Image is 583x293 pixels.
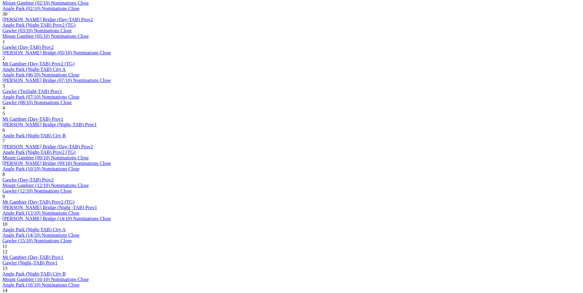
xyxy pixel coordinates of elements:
a: Mount Gambier (05/10) Nominations Close [2,33,89,39]
span: 2 [2,56,5,61]
a: Angle Park (02/10) Nominations Close [2,6,80,11]
span: 30 [2,11,7,17]
span: 12 [2,249,7,254]
a: [PERSON_NAME] Bridge (Night–TAB) Prov1 [2,122,97,127]
span: 7 [2,139,5,144]
a: [PERSON_NAME] Bridge (09/10) Nominations Close [2,161,111,166]
a: Mount Gambier (12/10) Nominations Close [2,183,89,188]
a: [PERSON_NAME] Bridge (14/10) Nominations Close [2,216,111,221]
a: Angle Park (13/10) Nominations Close [2,210,80,216]
a: Gawler (Day-TAB) Prov2 [2,177,54,182]
a: Mount Gambier (09/10) Nominations Close [2,155,89,160]
a: [PERSON_NAME] Bridge (Day-TAB) Prov2 [2,144,93,149]
span: 1 [2,39,5,44]
span: 11 [2,244,7,249]
a: [PERSON_NAME] Bridge (Night -TAB) Prov1 [2,205,97,210]
a: Gawler (03/10) Nominations Close [2,28,72,33]
a: Angle Park (16/10) Nominations Close [2,282,80,287]
a: Angle Park (Night-TAB) City B [2,133,66,138]
a: [PERSON_NAME] Bridge (07/10) Nominations Close [2,78,111,83]
a: Angle Park (10/10) Nominations Close [2,166,80,171]
a: Angle Park (Night-TAB) City A [2,227,66,232]
a: [PERSON_NAME] Bridge (05/10) Nominations Close [2,50,111,55]
span: 8 [2,172,5,177]
a: Gawler (12/10) Nominations Close [2,188,72,193]
span: 10 [2,221,7,227]
a: Mount Gambier (16/10) Nominations Close [2,277,89,282]
span: 6 [2,127,5,133]
span: 4 [2,105,5,111]
span: 14 [2,288,7,293]
a: Mt Gambier (Day-TAB) Prov1 [2,255,63,260]
a: Gawler (Day-TAB) Prov2 [2,45,54,50]
a: Mount Gambier (02/10) Nominations Close [2,0,89,6]
a: Mt Gambier (Day-TAB) Prov2 (TG) [2,199,74,205]
span: 13 [2,266,7,271]
a: [PERSON_NAME] Bridge (Day-TAB) Prov2 [2,17,93,22]
a: Angle Park (14/10) Nominations Close [2,232,80,238]
a: Mt Gambier (Day-TAB) Prov1 [2,116,63,122]
a: Gawler (Twilight-TAB) Prov1 [2,89,62,94]
a: Angle Park (07/10) Nominations Close [2,94,80,100]
span: 3 [2,83,5,88]
a: Angle Park (Night-TAB) City A [2,67,66,72]
a: Gawler (08/10) Nominations Close [2,100,72,105]
a: Angle Park (Night-TAB) City B [2,271,66,276]
a: Angle Park (Night-TAB) Prov2 (TG) [2,22,76,28]
a: Mt Gambier (Day-TAB) Prov2 (TG) [2,61,74,66]
a: Gawler (Night–TAB) Prov1 [2,260,57,265]
span: 9 [2,194,5,199]
a: Angle Park (Night-TAB) Prov2 (TG) [2,150,76,155]
a: Gawler (15/10) Nominations Close [2,238,72,243]
a: Angle Park (06/10) Nominations Close [2,72,80,77]
span: 5 [2,111,5,116]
